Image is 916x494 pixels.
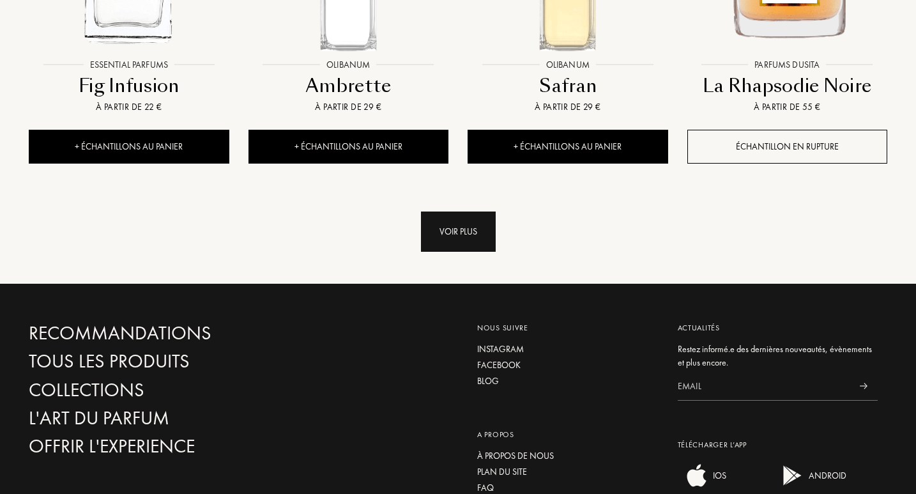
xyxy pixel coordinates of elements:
[710,463,726,488] div: IOS
[29,379,302,401] a: Collections
[248,130,449,164] div: + Échantillons au panier
[859,383,867,389] img: news_send.svg
[477,359,659,372] a: Facebook
[477,374,659,388] a: Blog
[678,343,878,369] div: Restez informé.e des dernières nouveautés, évènements et plus encore.
[29,435,302,458] a: Offrir l'experience
[477,322,659,334] div: Nous suivre
[421,212,496,252] div: Voir plus
[473,100,663,114] div: À partir de 29 €
[678,372,850,401] input: Email
[678,479,726,491] a: ios appIOS
[468,130,668,164] div: + Échantillons au panier
[477,465,659,479] a: Plan du site
[692,100,883,114] div: À partir de 55 €
[678,439,878,451] div: Télécharger L’app
[34,100,224,114] div: À partir de 22 €
[477,449,659,463] a: À propos de nous
[29,350,302,373] a: Tous les produits
[678,322,878,334] div: Actualités
[254,100,444,114] div: À partir de 29 €
[29,407,302,429] a: L'Art du Parfum
[684,463,710,488] img: ios app
[29,322,302,344] a: Recommandations
[805,463,846,488] div: ANDROID
[29,130,229,164] div: + Échantillons au panier
[477,343,659,356] a: Instagram
[780,463,805,488] img: android app
[774,479,846,491] a: android appANDROID
[687,130,888,164] div: Échantillon en rupture
[477,429,659,440] div: A propos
